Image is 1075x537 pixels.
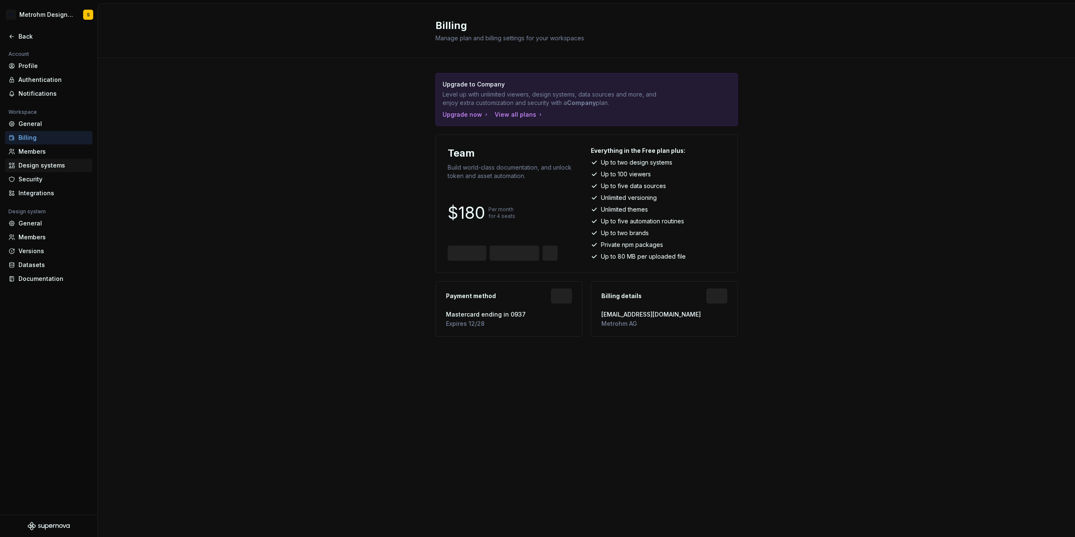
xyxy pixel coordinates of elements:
div: Security [18,175,89,183]
a: Integrations [5,186,92,200]
span: Billing details [601,292,642,300]
div: Workspace [5,107,40,117]
p: Up to 100 viewers [601,170,651,178]
span: Payment method [446,292,496,300]
a: General [5,217,92,230]
p: Unlimited versioning [601,194,657,202]
div: Members [18,233,89,241]
p: Upgrade to Company [443,80,672,89]
a: Datasets [5,258,92,272]
p: Build world-class documentation, and unlock token and asset automation. [448,163,582,180]
a: Design systems [5,159,92,172]
button: View all plans [495,110,544,119]
div: General [18,219,89,228]
button: Upgrade now [443,110,490,119]
a: Back [5,30,92,43]
svg: Supernova Logo [28,522,70,530]
a: Profile [5,59,92,73]
p: Level up with unlimited viewers, design systems, data sources and more, and enjoy extra customiza... [443,90,672,107]
p: Up to two design systems [601,158,672,167]
a: Members [5,231,92,244]
div: Account [5,49,32,59]
div: Profile [18,62,89,70]
p: Unlimited themes [601,205,648,214]
div: Datasets [18,261,89,269]
p: $180 [448,208,485,218]
a: Members [5,145,92,158]
p: Up to five automation routines [601,217,684,225]
strong: Company [567,99,596,106]
p: Private npm packages [601,241,663,249]
h2: Billing [435,19,728,32]
a: Notifications [5,87,92,100]
span: Mastercard ending in 0937 [446,310,572,319]
a: Billing [5,131,92,144]
div: Authentication [18,76,89,84]
p: Per month for 4 seats [488,206,515,220]
div: Versions [18,247,89,255]
p: Up to five data sources [601,182,666,190]
div: General [18,120,89,128]
div: Back [18,32,89,41]
a: Documentation [5,272,92,286]
a: Versions [5,244,92,258]
div: MA [6,10,16,20]
span: Metrohm AG [601,320,727,328]
span: [EMAIL_ADDRESS][DOMAIN_NAME] [601,310,727,319]
div: Notifications [18,89,89,98]
div: Design system [5,207,49,217]
p: Team [448,147,475,160]
div: Design systems [18,161,89,170]
button: MAMetrohm Design SystemS [2,5,96,24]
div: Billing [18,134,89,142]
div: Metrohm Design System [19,10,73,19]
p: Up to two brands [601,229,649,237]
p: Everything in the Free plan plus: [591,147,726,155]
div: Members [18,147,89,156]
a: Authentication [5,73,92,86]
span: Expires 12/28 [446,320,572,328]
a: General [5,117,92,131]
div: S [87,11,90,18]
p: Up to 80 MB per uploaded file [601,252,686,261]
span: Manage plan and billing settings for your workspaces [435,34,584,42]
div: Documentation [18,275,89,283]
a: Security [5,173,92,186]
div: Integrations [18,189,89,197]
